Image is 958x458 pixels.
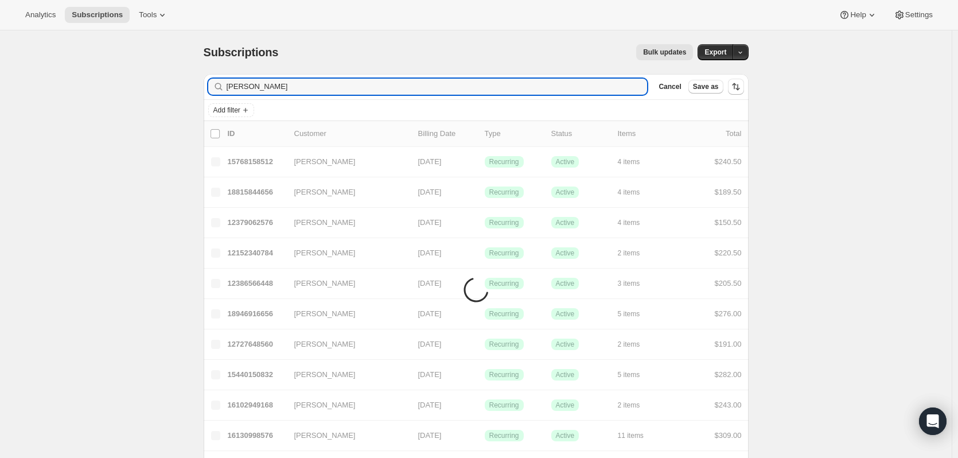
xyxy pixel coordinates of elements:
span: Add filter [213,106,240,115]
button: Add filter [208,103,254,117]
input: Filter subscribers [227,79,648,95]
span: Subscriptions [204,46,279,59]
span: Settings [905,10,933,20]
div: Open Intercom Messenger [919,407,947,435]
button: Subscriptions [65,7,130,23]
span: Save as [693,82,719,91]
span: Tools [139,10,157,20]
button: Cancel [654,80,686,94]
button: Settings [887,7,940,23]
button: Help [832,7,884,23]
span: Bulk updates [643,48,686,57]
span: Help [850,10,866,20]
span: Cancel [659,82,681,91]
button: Save as [688,80,723,94]
button: Analytics [18,7,63,23]
button: Tools [132,7,175,23]
span: Analytics [25,10,56,20]
span: Subscriptions [72,10,123,20]
button: Bulk updates [636,44,693,60]
button: Sort the results [728,79,744,95]
span: Export [704,48,726,57]
button: Export [698,44,733,60]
